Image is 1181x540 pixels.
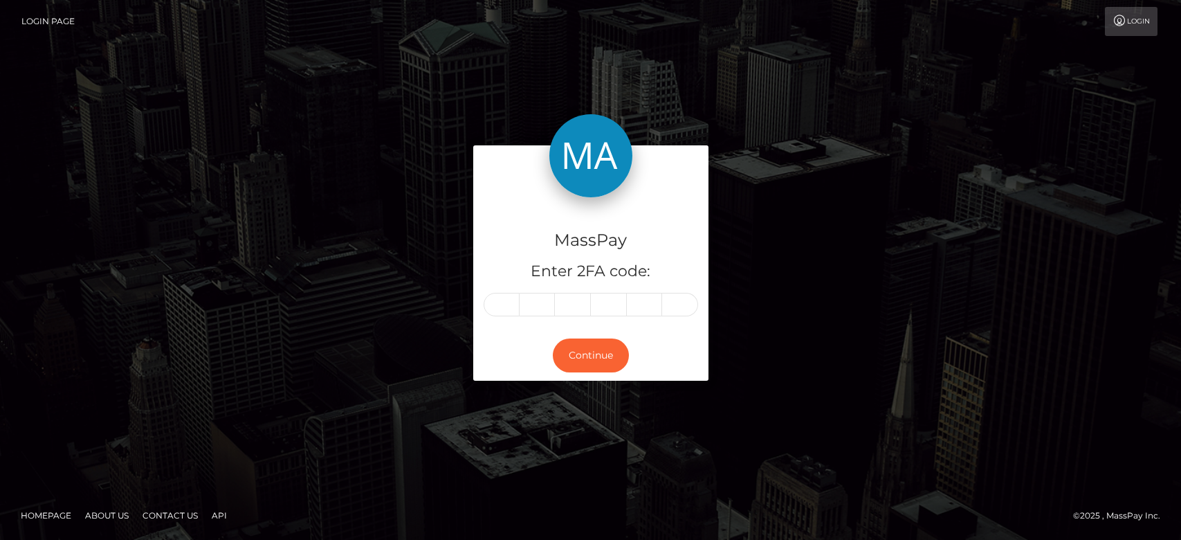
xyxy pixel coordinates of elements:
[15,505,77,526] a: Homepage
[206,505,232,526] a: API
[1105,7,1157,36] a: Login
[80,505,134,526] a: About Us
[137,505,203,526] a: Contact Us
[1073,508,1171,523] div: © 2025 , MassPay Inc.
[21,7,75,36] a: Login Page
[549,114,632,197] img: MassPay
[553,339,629,372] button: Continue
[484,228,698,253] h4: MassPay
[484,261,698,282] h5: Enter 2FA code:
